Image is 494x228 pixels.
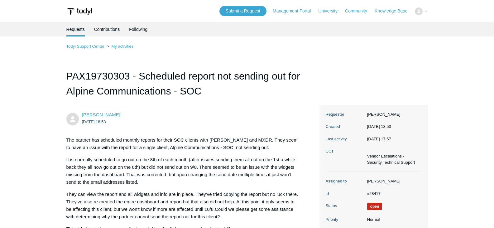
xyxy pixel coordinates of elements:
[66,69,305,105] h1: PAX19730303 - Scheduled report not sending out for Alpine Communications - SOC
[326,136,364,142] dt: Last activity
[367,124,391,129] time: 2025-09-25T18:53:54+00:00
[326,111,364,118] dt: Requester
[367,153,419,165] li: Vendor Escalations - Security Technical Support
[66,156,299,186] p: It is normally scheduled to go out on the 8th of each month (after issues sending them all out on...
[219,6,266,16] a: Submit a Request
[66,44,106,49] li: Todyl Support Center
[66,191,299,221] p: They can view the report and all widgets and info are in place. They've tried copying the report ...
[326,124,364,130] dt: Created
[367,203,382,210] span: We are working on a response for you
[345,8,373,14] a: Community
[318,8,343,14] a: University
[367,137,391,141] time: 2025-10-02T17:57:54+00:00
[66,136,299,151] p: The partner has scheduled monthly reports for their SOC clients with [PERSON_NAME] and MXDR. They...
[129,22,147,36] a: Following
[375,8,414,14] a: Knowledge Base
[82,112,120,117] span: Nicholas Robinson
[82,112,120,117] a: [PERSON_NAME]
[66,44,104,49] a: Todyl Support Center
[273,8,317,14] a: Management Portal
[105,44,133,49] li: My activities
[94,22,120,36] a: Contributions
[111,44,133,49] a: My activities
[66,6,93,17] img: Todyl Support Center Help Center home page
[364,216,422,223] dd: Normal
[326,148,364,154] dt: CCs
[326,203,364,209] dt: Status
[326,216,364,223] dt: Priority
[326,178,364,184] dt: Assigned to
[326,191,364,197] dt: Id
[364,111,422,118] dd: [PERSON_NAME]
[364,178,422,184] dd: [PERSON_NAME]
[82,119,106,124] time: 2025-09-25T18:53:54Z
[66,22,85,36] li: Requests
[364,191,422,197] dd: #28417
